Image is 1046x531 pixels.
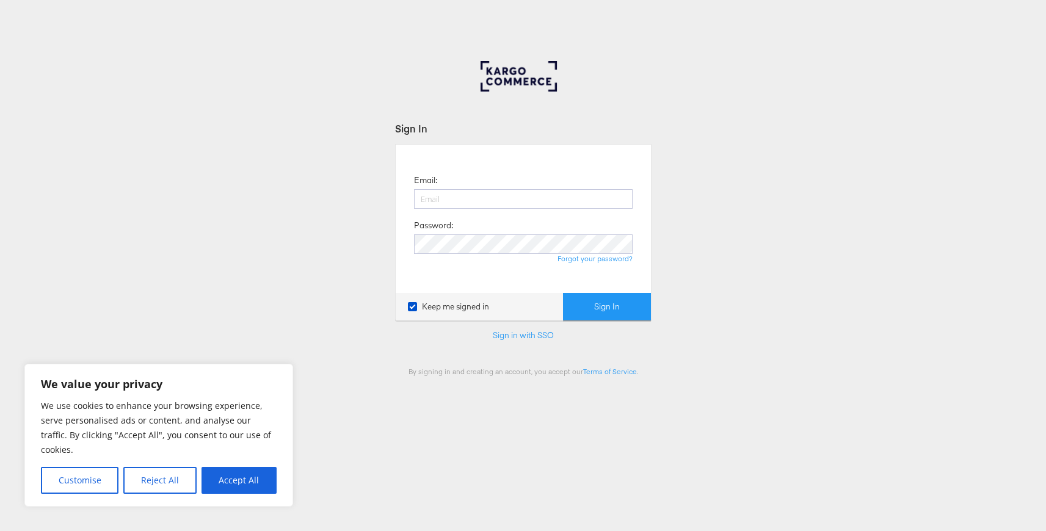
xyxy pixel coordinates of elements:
[202,467,277,494] button: Accept All
[414,220,453,231] label: Password:
[123,467,196,494] button: Reject All
[41,399,277,457] p: We use cookies to enhance your browsing experience, serve personalised ads or content, and analys...
[583,367,637,376] a: Terms of Service
[24,364,293,507] div: We value your privacy
[41,467,118,494] button: Customise
[41,377,277,391] p: We value your privacy
[408,301,489,312] label: Keep me signed in
[558,254,633,263] a: Forgot your password?
[414,175,437,186] label: Email:
[493,330,554,341] a: Sign in with SSO
[395,121,652,135] div: Sign In
[395,367,652,376] div: By signing in and creating an account, you accept our .
[414,189,633,209] input: Email
[563,293,651,320] button: Sign In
